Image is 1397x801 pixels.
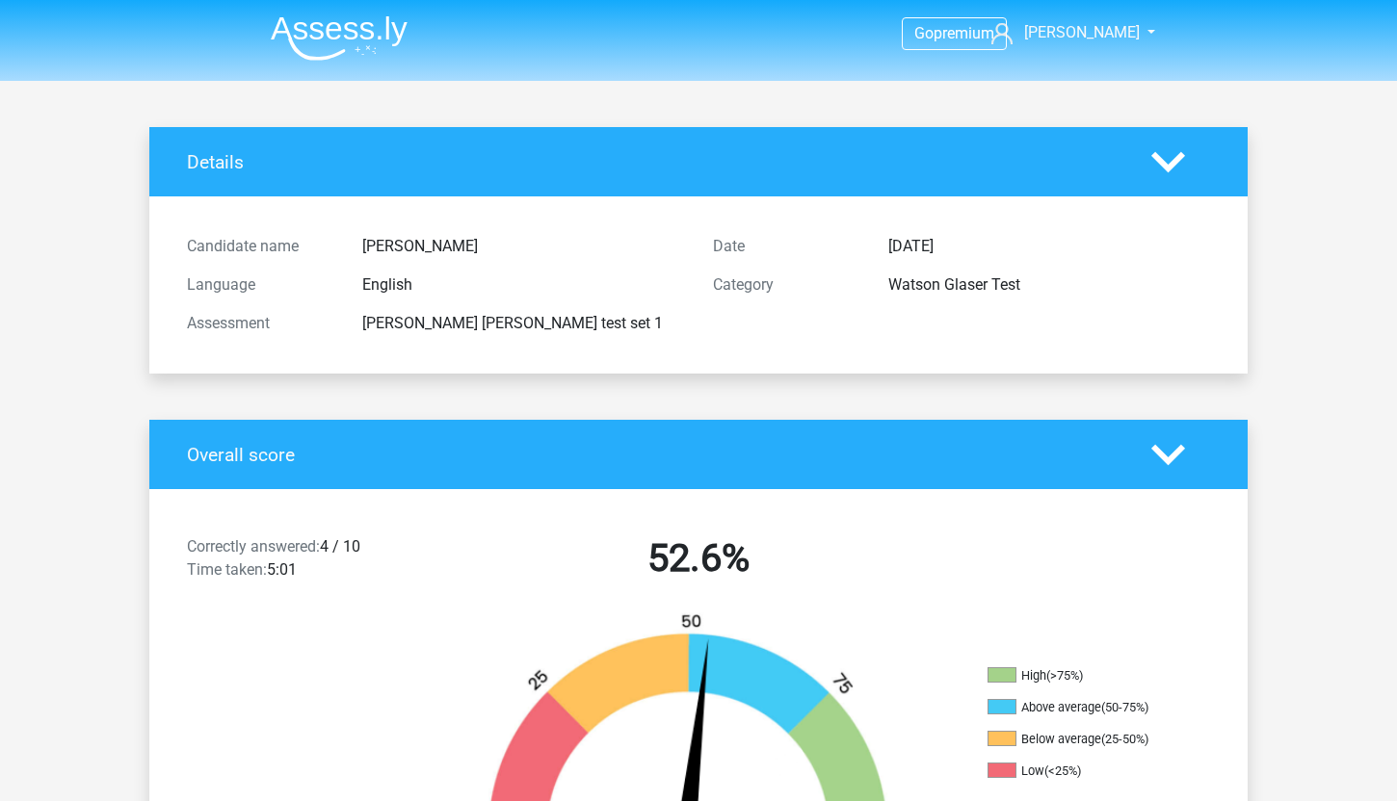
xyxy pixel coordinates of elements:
[348,312,698,335] div: [PERSON_NAME] [PERSON_NAME] test set 1
[988,762,1180,780] li: Low
[1024,23,1140,41] span: [PERSON_NAME]
[934,24,994,42] span: premium
[984,21,1142,44] a: [PERSON_NAME]
[874,235,1225,258] div: [DATE]
[698,273,874,297] div: Category
[348,273,698,297] div: English
[1101,700,1148,714] div: (50-75%)
[914,24,934,42] span: Go
[698,235,874,258] div: Date
[187,560,267,579] span: Time taken:
[172,235,348,258] div: Candidate name
[1046,668,1083,683] div: (>75%)
[1101,732,1148,746] div: (25-50%)
[187,537,320,556] span: Correctly answered:
[450,535,947,581] h2: 52.6%
[903,20,1006,46] a: Gopremium
[874,273,1225,297] div: Watson Glaser Test
[172,535,435,589] div: 4 / 10 5:01
[348,235,698,258] div: [PERSON_NAME]
[988,699,1180,716] li: Above average
[1044,763,1081,778] div: (<25%)
[172,312,348,335] div: Assessment
[187,444,1122,466] h4: Overall score
[988,667,1180,685] li: High
[271,15,408,61] img: Assessly
[172,273,348,297] div: Language
[187,151,1122,173] h4: Details
[988,731,1180,748] li: Below average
